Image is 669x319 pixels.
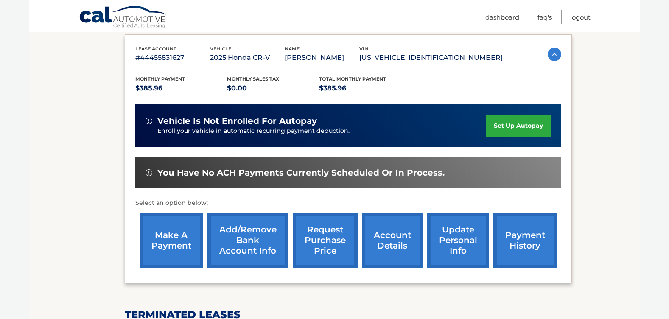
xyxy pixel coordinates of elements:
span: Total Monthly Payment [319,76,386,82]
a: Dashboard [485,10,519,24]
a: make a payment [140,213,203,268]
img: alert-white.svg [146,169,152,176]
a: Logout [570,10,591,24]
p: $0.00 [227,82,319,94]
span: Monthly sales Tax [227,76,279,82]
img: accordion-active.svg [548,48,561,61]
img: alert-white.svg [146,118,152,124]
p: [PERSON_NAME] [285,52,359,64]
span: lease account [135,46,176,52]
a: request purchase price [293,213,358,268]
span: vin [359,46,368,52]
p: [US_VEHICLE_IDENTIFICATION_NUMBER] [359,52,503,64]
p: Enroll your vehicle in automatic recurring payment deduction. [157,126,487,136]
a: update personal info [427,213,489,268]
a: FAQ's [537,10,552,24]
p: $385.96 [319,82,411,94]
a: account details [362,213,423,268]
a: payment history [493,213,557,268]
a: set up autopay [486,115,551,137]
span: vehicle is not enrolled for autopay [157,116,317,126]
span: vehicle [210,46,231,52]
span: You have no ACH payments currently scheduled or in process. [157,168,445,178]
a: Cal Automotive [79,6,168,30]
p: 2025 Honda CR-V [210,52,285,64]
p: Select an option below: [135,198,561,208]
p: #44455831627 [135,52,210,64]
a: Add/Remove bank account info [207,213,288,268]
span: Monthly Payment [135,76,185,82]
p: $385.96 [135,82,227,94]
span: name [285,46,300,52]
